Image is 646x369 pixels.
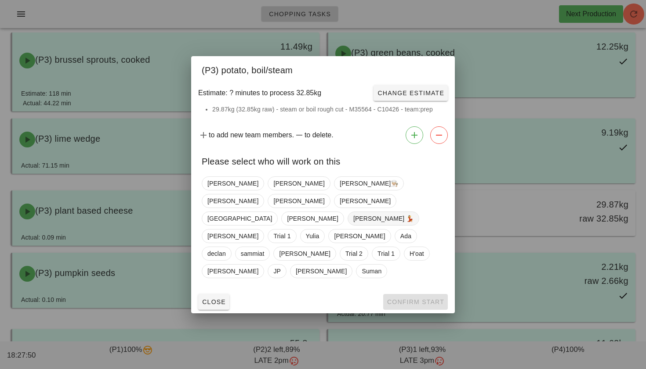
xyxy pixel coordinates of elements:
[296,265,347,278] span: [PERSON_NAME]
[353,212,414,225] span: [PERSON_NAME] 💃
[198,294,229,310] button: Close
[207,194,258,208] span: [PERSON_NAME]
[362,265,381,278] span: Suman
[191,147,455,173] div: Please select who will work on this
[410,247,424,260] span: H'oat
[306,229,319,243] span: Yulia
[207,177,258,190] span: [PERSON_NAME]
[334,229,385,243] span: [PERSON_NAME]
[207,265,258,278] span: [PERSON_NAME]
[273,265,281,278] span: JP
[207,229,258,243] span: [PERSON_NAME]
[207,247,226,260] span: declan
[198,88,321,98] span: Estimate: ? minutes to process 32.85kg
[202,298,226,305] span: Close
[273,177,324,190] span: [PERSON_NAME]
[191,56,455,82] div: (P3) potato, boil/steam
[345,247,363,260] span: Trial 2
[340,177,399,190] span: [PERSON_NAME]👨🏼‍🍳
[191,123,455,147] div: to add new team members. to delete.
[287,212,338,225] span: [PERSON_NAME]
[377,90,444,97] span: Change Estimate
[374,85,448,101] button: Change Estimate
[400,229,411,243] span: Ada
[207,212,272,225] span: [GEOGRAPHIC_DATA]
[273,229,290,243] span: Trial 1
[241,247,265,260] span: sammiat
[377,247,395,260] span: Trial 1
[273,194,324,208] span: [PERSON_NAME]
[279,247,330,260] span: [PERSON_NAME]
[340,194,391,208] span: [PERSON_NAME]
[212,104,444,114] li: 29.87kg (32.85kg raw) - steam or boil rough cut - M35564 - C10426 - team:prep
